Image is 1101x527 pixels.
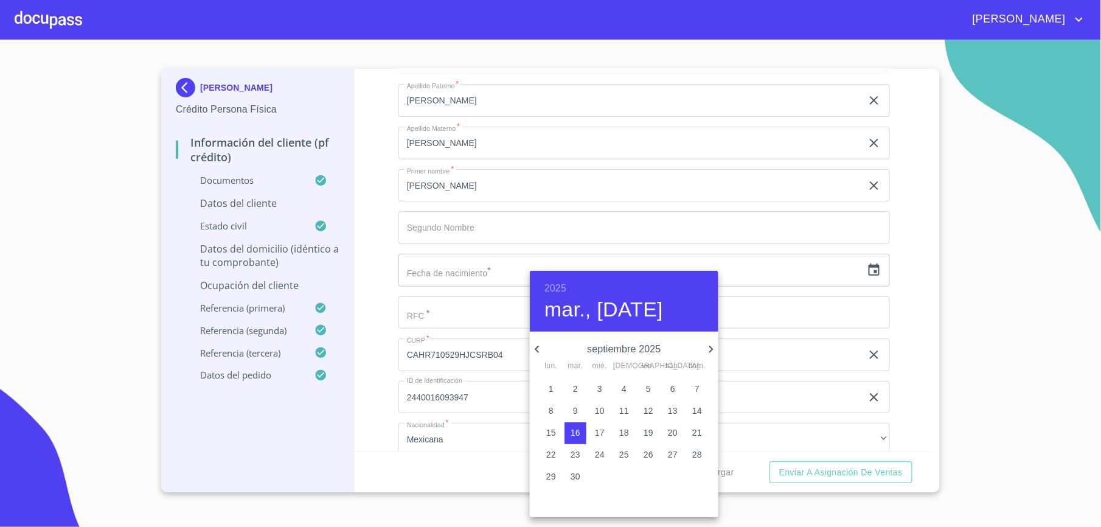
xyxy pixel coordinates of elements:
[637,400,659,422] button: 12
[595,448,605,461] p: 24
[619,448,629,461] p: 25
[662,444,684,466] button: 27
[662,422,684,444] button: 20
[668,427,678,439] p: 20
[619,405,629,417] p: 11
[622,383,627,395] p: 4
[670,383,675,395] p: 6
[668,448,678,461] p: 27
[619,427,629,439] p: 18
[544,342,704,357] p: septiembre 2025
[573,405,578,417] p: 9
[589,422,611,444] button: 17
[564,466,586,488] button: 30
[662,379,684,400] button: 6
[540,400,562,422] button: 8
[573,383,578,395] p: 2
[589,400,611,422] button: 10
[692,448,702,461] p: 28
[613,379,635,400] button: 4
[589,379,611,400] button: 3
[564,360,586,372] span: mar.
[686,379,708,400] button: 7
[695,383,700,395] p: 7
[571,448,580,461] p: 23
[686,444,708,466] button: 28
[637,444,659,466] button: 26
[571,427,580,439] p: 16
[564,444,586,466] button: 23
[668,405,678,417] p: 13
[595,427,605,439] p: 17
[595,405,605,417] p: 10
[637,379,659,400] button: 5
[692,405,702,417] p: 14
[597,383,602,395] p: 3
[540,360,562,372] span: lun.
[662,400,684,422] button: 13
[686,422,708,444] button: 21
[644,427,653,439] p: 19
[686,400,708,422] button: 14
[644,448,653,461] p: 26
[564,422,586,444] button: 16
[644,405,653,417] p: 12
[662,360,684,372] span: sáb.
[544,297,663,323] button: mar., [DATE]
[637,422,659,444] button: 19
[546,427,556,439] p: 15
[540,422,562,444] button: 15
[613,360,635,372] span: [DEMOGRAPHIC_DATA].
[540,466,562,488] button: 29
[589,360,611,372] span: mié.
[692,427,702,439] p: 21
[613,444,635,466] button: 25
[646,383,651,395] p: 5
[549,405,554,417] p: 8
[589,444,611,466] button: 24
[549,383,554,395] p: 1
[613,400,635,422] button: 11
[546,470,556,483] p: 29
[571,470,580,483] p: 30
[544,280,566,297] button: 2025
[540,444,562,466] button: 22
[637,360,659,372] span: vie.
[564,379,586,400] button: 2
[546,448,556,461] p: 22
[686,360,708,372] span: dom.
[613,422,635,444] button: 18
[540,379,562,400] button: 1
[564,400,586,422] button: 9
